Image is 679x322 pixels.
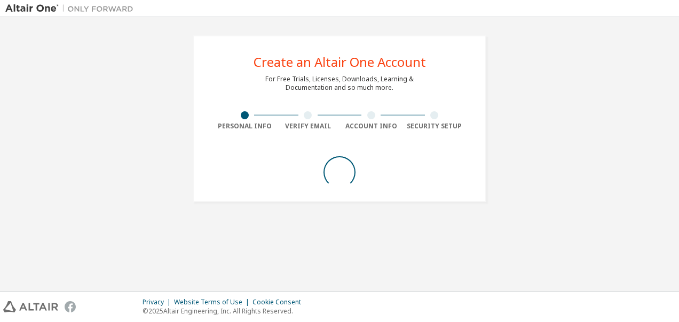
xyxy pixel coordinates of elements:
div: Account Info [339,122,403,131]
div: For Free Trials, Licenses, Downloads, Learning & Documentation and so much more. [265,75,414,92]
img: altair_logo.svg [3,301,58,312]
img: Altair One [5,3,139,14]
img: facebook.svg [65,301,76,312]
p: © 2025 Altair Engineering, Inc. All Rights Reserved. [143,306,307,316]
div: Security Setup [403,122,467,131]
div: Cookie Consent [252,298,307,306]
div: Verify Email [277,122,340,131]
div: Personal Info [213,122,277,131]
div: Create an Altair One Account [254,56,426,68]
div: Privacy [143,298,174,306]
div: Website Terms of Use [174,298,252,306]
